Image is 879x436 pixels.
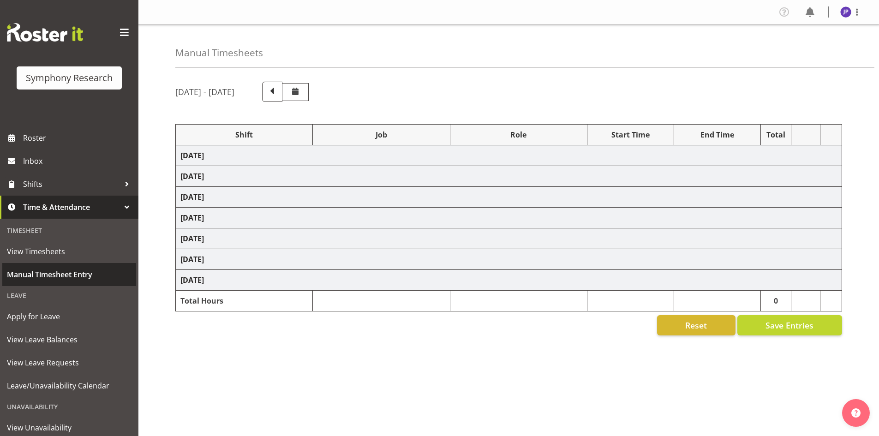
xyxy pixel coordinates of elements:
div: Timesheet [2,221,136,240]
span: View Timesheets [7,245,132,258]
td: [DATE] [176,145,842,166]
img: help-xxl-2.png [851,408,861,418]
h5: [DATE] - [DATE] [175,87,234,97]
div: End Time [679,129,756,140]
a: Manual Timesheet Entry [2,263,136,286]
span: Apply for Leave [7,310,132,323]
span: View Unavailability [7,421,132,435]
div: Leave [2,286,136,305]
a: Apply for Leave [2,305,136,328]
h4: Manual Timesheets [175,48,263,58]
td: Total Hours [176,291,313,311]
div: Total [765,129,787,140]
span: Reset [685,319,707,331]
button: Save Entries [737,315,842,335]
td: 0 [760,291,791,311]
span: View Leave Balances [7,333,132,346]
a: Leave/Unavailability Calendar [2,374,136,397]
a: View Leave Requests [2,351,136,374]
button: Reset [657,315,735,335]
div: Role [455,129,582,140]
span: Save Entries [765,319,813,331]
td: [DATE] [176,166,842,187]
a: View Timesheets [2,240,136,263]
a: View Leave Balances [2,328,136,351]
span: Manual Timesheet Entry [7,268,132,281]
div: Job [317,129,445,140]
span: View Leave Requests [7,356,132,370]
div: Shift [180,129,308,140]
td: [DATE] [176,187,842,208]
div: Symphony Research [26,71,113,85]
td: [DATE] [176,249,842,270]
div: Start Time [592,129,669,140]
span: Leave/Unavailability Calendar [7,379,132,393]
img: Rosterit website logo [7,23,83,42]
span: Roster [23,131,134,145]
td: [DATE] [176,270,842,291]
td: [DATE] [176,228,842,249]
span: Shifts [23,177,120,191]
div: Unavailability [2,397,136,416]
span: Time & Attendance [23,200,120,214]
img: judith-partridge11888.jpg [840,6,851,18]
td: [DATE] [176,208,842,228]
span: Inbox [23,154,134,168]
